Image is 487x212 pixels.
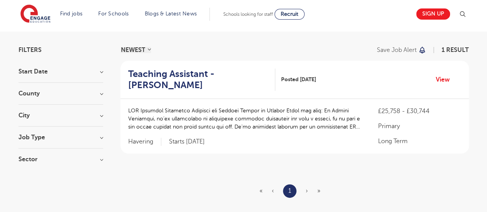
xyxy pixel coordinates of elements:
span: Posted [DATE] [281,75,316,83]
a: For Schools [98,11,129,17]
span: 1 result [442,47,469,53]
p: LOR Ipsumdol Sitametco Adipisci eli Seddoei Tempor in Utlabor Etdol mag aliq: En Admini Veniamqui... [128,107,363,131]
span: Schools looking for staff [223,12,273,17]
a: Teaching Assistant - [PERSON_NAME] [128,68,275,91]
span: Recruit [281,11,298,17]
span: Filters [18,47,42,53]
span: « [259,187,263,194]
p: Save job alert [377,47,417,53]
a: Find jobs [60,11,83,17]
h3: Job Type [18,134,103,140]
span: ‹ [272,187,274,194]
p: £25,758 - £30,744 [378,107,461,116]
a: View [436,75,455,85]
p: Starts [DATE] [169,138,205,146]
span: › [306,187,308,194]
span: » [317,187,320,194]
a: 1 [288,186,291,196]
img: Engage Education [20,5,50,24]
a: Recruit [274,9,305,20]
a: Blogs & Latest News [145,11,197,17]
p: Primary [378,122,461,131]
h3: Sector [18,156,103,162]
h3: Start Date [18,68,103,75]
span: Havering [128,138,161,146]
h3: County [18,90,103,97]
button: Save job alert [377,47,427,53]
h3: City [18,112,103,119]
a: Sign up [416,8,450,20]
p: Long Term [378,137,461,146]
h2: Teaching Assistant - [PERSON_NAME] [128,68,269,91]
